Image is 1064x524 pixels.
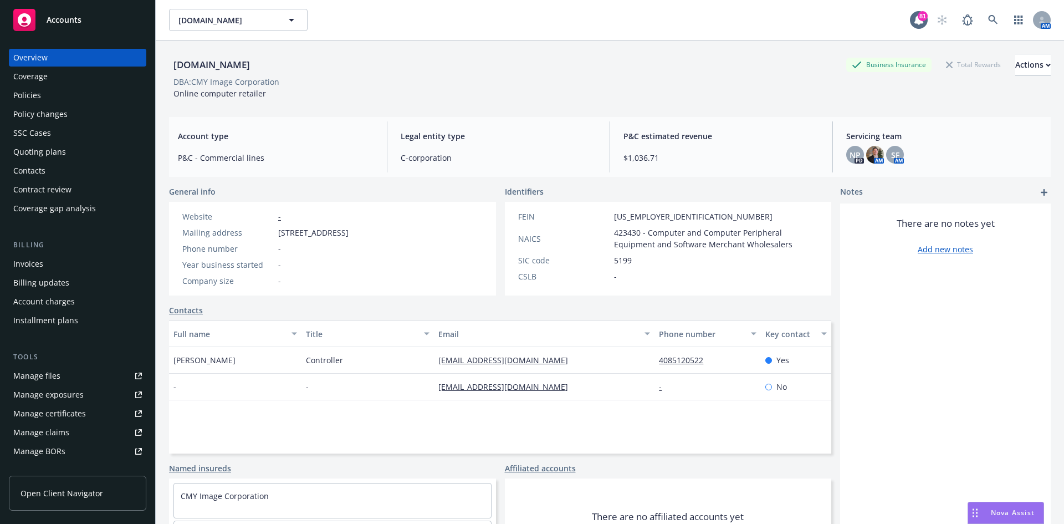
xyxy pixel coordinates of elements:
[182,275,274,287] div: Company size
[173,328,285,340] div: Full name
[13,442,65,460] div: Manage BORs
[9,352,146,363] div: Tools
[9,274,146,292] a: Billing updates
[614,211,773,222] span: [US_EMPLOYER_IDENTIFICATION_NUMBER]
[401,152,596,164] span: C-corporation
[278,227,349,238] span: [STREET_ADDRESS]
[178,130,374,142] span: Account type
[9,4,146,35] a: Accounts
[659,328,744,340] div: Phone number
[173,88,266,99] span: Online computer retailer
[968,502,982,523] div: Drag to move
[173,381,176,393] span: -
[178,152,374,164] span: P&C - Commercial lines
[306,381,309,393] span: -
[9,68,146,85] a: Coverage
[846,58,932,72] div: Business Insurance
[438,355,577,365] a: [EMAIL_ADDRESS][DOMAIN_NAME]
[278,275,281,287] span: -
[9,442,146,460] a: Manage BORs
[654,320,760,347] button: Phone number
[623,152,819,164] span: $1,036.71
[614,271,617,282] span: -
[518,211,610,222] div: FEIN
[659,381,671,392] a: -
[13,274,69,292] div: Billing updates
[21,487,103,499] span: Open Client Navigator
[13,405,86,423] div: Manage certificates
[13,293,75,311] div: Account charges
[518,271,610,282] div: CSLB
[13,461,98,479] div: Summary of insurance
[13,255,43,273] div: Invoices
[9,367,146,385] a: Manage files
[518,255,610,266] div: SIC code
[13,386,84,404] div: Manage exposures
[518,233,610,245] div: NAICS
[623,130,819,142] span: P&C estimated revenue
[866,146,884,164] img: photo
[761,320,831,347] button: Key contact
[846,130,1042,142] span: Servicing team
[9,312,146,329] a: Installment plans
[776,354,789,366] span: Yes
[278,243,281,255] span: -
[1015,54,1051,75] div: Actions
[9,424,146,441] a: Manage claims
[968,502,1044,524] button: Nova Assist
[13,105,68,123] div: Policy changes
[505,186,544,197] span: Identifiers
[306,328,417,340] div: Title
[13,181,71,199] div: Contract review
[13,143,66,161] div: Quoting plans
[401,130,596,142] span: Legal entity type
[434,320,654,347] button: Email
[13,87,41,104] div: Policies
[940,58,1006,72] div: Total Rewards
[592,510,744,523] span: There are no affiliated accounts yet
[840,186,863,199] span: Notes
[182,243,274,255] div: Phone number
[169,186,216,197] span: General info
[169,58,254,72] div: [DOMAIN_NAME]
[505,462,576,474] a: Affiliated accounts
[1007,9,1030,31] a: Switch app
[9,143,146,161] a: Quoting plans
[169,462,231,474] a: Named insureds
[13,68,48,85] div: Coverage
[182,259,274,271] div: Year business started
[9,405,146,423] a: Manage certificates
[918,243,973,255] a: Add new notes
[181,491,269,501] a: CMY Image Corporation
[614,227,819,250] span: 423430 - Computer and Computer Peripheral Equipment and Software Merchant Wholesalers
[13,424,69,441] div: Manage claims
[169,9,308,31] button: [DOMAIN_NAME]
[9,105,146,123] a: Policy changes
[173,76,279,88] div: DBA: CMY Image Corporation
[9,200,146,217] a: Coverage gap analysis
[9,240,146,251] div: Billing
[891,149,899,161] span: SF
[9,124,146,142] a: SSC Cases
[9,162,146,180] a: Contacts
[9,87,146,104] a: Policies
[9,293,146,311] a: Account charges
[850,149,861,161] span: NP
[278,259,281,271] span: -
[931,9,953,31] a: Start snowing
[9,255,146,273] a: Invoices
[956,9,979,31] a: Report a Bug
[169,320,301,347] button: Full name
[614,255,632,266] span: 5199
[13,162,45,180] div: Contacts
[9,49,146,67] a: Overview
[9,386,146,404] a: Manage exposures
[9,461,146,479] a: Summary of insurance
[659,355,712,365] a: 4085120522
[982,9,1004,31] a: Search
[897,217,995,230] span: There are no notes yet
[1015,54,1051,76] button: Actions
[1037,186,1051,199] a: add
[178,14,274,26] span: [DOMAIN_NAME]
